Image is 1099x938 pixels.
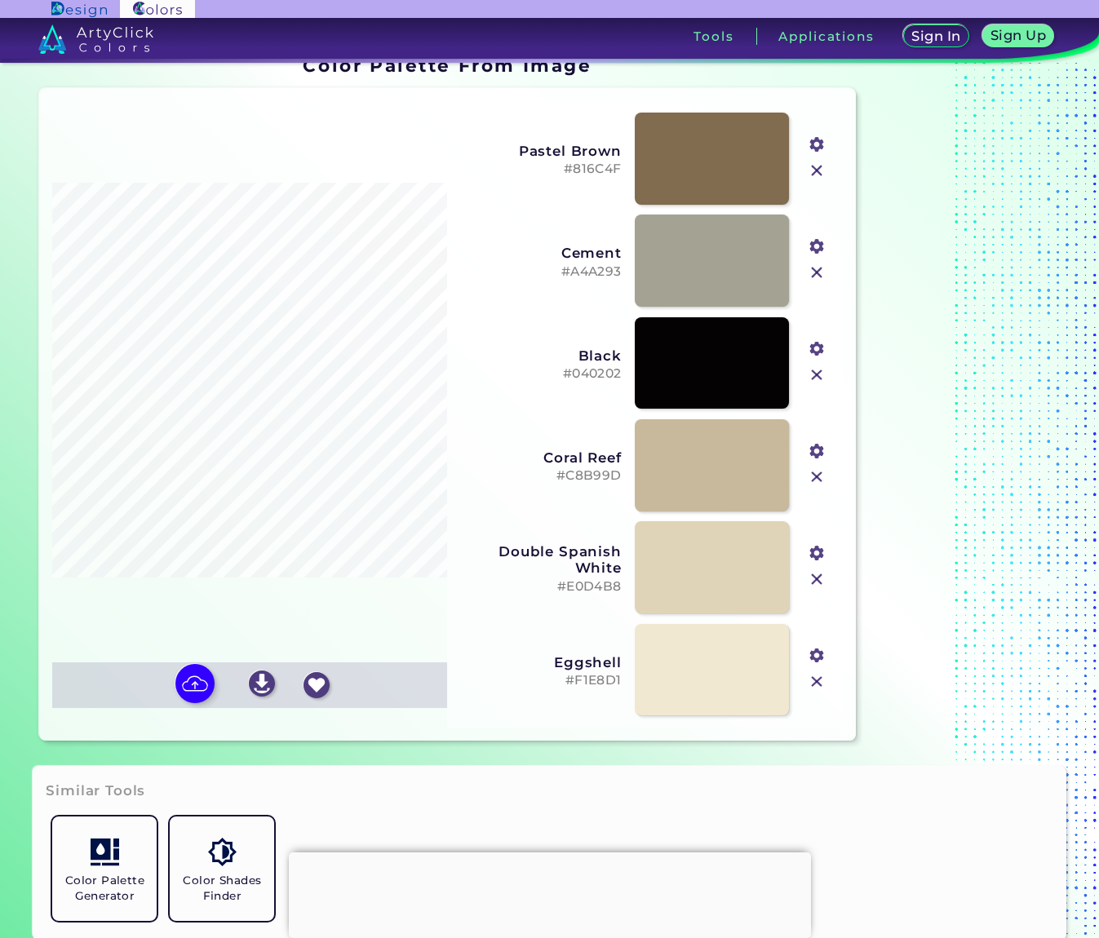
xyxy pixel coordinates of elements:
[303,53,592,77] h1: Color Palette From Image
[459,673,622,688] h5: #F1E8D1
[459,161,622,177] h5: #816C4F
[806,262,827,283] img: icon_close.svg
[806,365,827,386] img: icon_close.svg
[778,30,874,42] h3: Applications
[51,2,106,17] img: ArtyClick Design logo
[208,838,237,866] img: icon_color_shades.svg
[175,664,215,703] img: icon picture
[986,26,1051,46] a: Sign Up
[46,810,163,927] a: Color Palette Generator
[459,543,622,576] h3: Double Spanish White
[459,579,622,595] h5: #E0D4B8
[163,810,281,927] a: Color Shades Finder
[59,873,150,904] h5: Color Palette Generator
[249,670,275,697] img: icon_download_white.svg
[459,366,622,382] h5: #040202
[38,24,153,54] img: logo_artyclick_colors_white.svg
[459,449,622,466] h3: Coral Reef
[806,569,827,590] img: icon_close.svg
[906,26,967,46] a: Sign In
[914,30,958,42] h5: Sign In
[806,671,827,692] img: icon_close.svg
[459,264,622,280] h5: #A4A293
[91,838,119,866] img: icon_col_pal_col.svg
[459,143,622,159] h3: Pastel Brown
[459,245,622,261] h3: Cement
[459,468,622,484] h5: #C8B99D
[46,781,145,801] h3: Similar Tools
[694,30,733,42] h3: Tools
[289,852,811,934] iframe: Advertisement
[304,672,330,698] img: icon_favourite_white.svg
[459,654,622,670] h3: Eggshell
[993,29,1044,42] h5: Sign Up
[459,347,622,364] h3: Black
[806,160,827,181] img: icon_close.svg
[176,873,268,904] h5: Color Shades Finder
[806,467,827,488] img: icon_close.svg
